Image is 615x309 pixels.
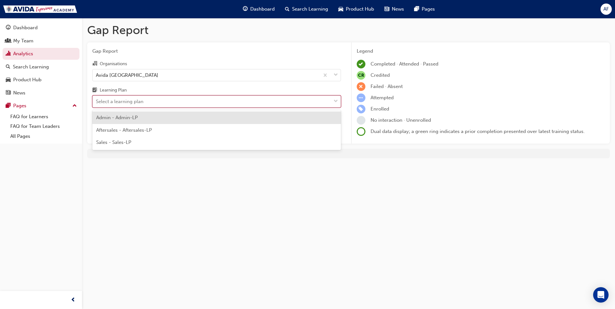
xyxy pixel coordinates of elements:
a: car-iconProduct Hub [333,3,379,16]
span: learningRecordVerb_ATTEMPT-icon [357,93,365,102]
span: Pages [422,5,435,13]
div: Dashboard [13,24,38,31]
span: Credited [371,72,390,78]
span: null-icon [357,71,365,80]
button: Pages [3,100,79,112]
a: Product Hub [3,74,79,86]
span: Product Hub [346,5,374,13]
span: News [392,5,404,13]
span: learningRecordVerb_COMPLETE-icon [357,60,365,68]
a: News [3,87,79,99]
span: search-icon [285,5,289,13]
span: down-icon [334,71,338,79]
span: Completed · Attended · Passed [371,61,438,67]
span: search-icon [6,64,10,70]
div: Learning Plan [100,87,127,93]
div: Pages [13,102,26,110]
a: pages-iconPages [409,3,440,16]
span: Dual data display; a green ring indicates a prior completion presented over latest training status. [371,128,585,134]
span: prev-icon [71,296,76,304]
span: down-icon [334,97,338,106]
span: Aftersales - Aftersales-LP [96,127,152,133]
span: Search Learning [292,5,328,13]
div: Organisations [100,61,127,67]
span: Admin - Admin-LP [96,115,138,120]
span: learningplan-icon [92,88,97,93]
h1: Gap Report [87,23,610,37]
span: news-icon [6,90,11,96]
a: All Pages [8,131,79,141]
a: My Team [3,35,79,47]
button: DashboardMy TeamAnalyticsSearch LearningProduct HubNews [3,21,79,100]
span: Failed · Absent [371,84,403,89]
span: car-icon [6,77,11,83]
a: FAQ for Team Leaders [8,121,79,131]
span: Enrolled [371,106,389,112]
span: pages-icon [6,103,11,109]
span: news-icon [384,5,389,13]
div: Select a learning plan [96,98,143,105]
span: car-icon [338,5,343,13]
span: chart-icon [6,51,11,57]
img: Trak [3,5,77,13]
a: Search Learning [3,61,79,73]
span: learningRecordVerb_FAIL-icon [357,82,365,91]
button: AF [601,4,612,15]
a: FAQ for Learners [8,112,79,122]
div: Avida [GEOGRAPHIC_DATA] [96,71,158,79]
span: pages-icon [414,5,419,13]
div: My Team [13,37,33,45]
a: Dashboard [3,22,79,34]
span: up-icon [72,102,77,110]
span: No interaction · Unenrolled [371,117,431,123]
span: Dashboard [250,5,275,13]
span: Attempted [371,95,394,101]
span: people-icon [6,38,11,44]
a: guage-iconDashboard [238,3,280,16]
span: learningRecordVerb_ENROLL-icon [357,105,365,113]
span: learningRecordVerb_NONE-icon [357,116,365,125]
div: News [13,89,25,97]
span: Gap Report [92,48,341,55]
span: organisation-icon [92,61,97,67]
div: Product Hub [13,76,41,84]
div: Legend [357,48,605,55]
a: search-iconSearch Learning [280,3,333,16]
div: Open Intercom Messenger [593,287,609,303]
span: guage-icon [243,5,248,13]
a: Analytics [3,48,79,60]
span: AF [603,5,609,13]
a: news-iconNews [379,3,409,16]
div: Search Learning [13,63,49,71]
span: Sales - Sales-LP [96,139,131,145]
span: guage-icon [6,25,11,31]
